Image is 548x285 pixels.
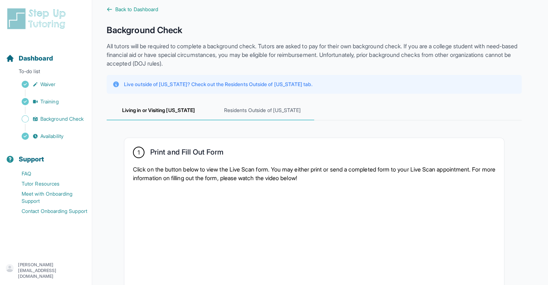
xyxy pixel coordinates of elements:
[107,101,522,120] nav: Tabs
[115,6,158,13] span: Back to Dashboard
[3,143,89,167] button: Support
[40,115,84,123] span: Background Check
[6,79,92,89] a: Waiver
[40,81,55,88] span: Waiver
[6,206,92,216] a: Contact Onboarding Support
[6,53,53,63] a: Dashboard
[107,101,210,120] span: Living in or Visiting [US_STATE]
[6,114,92,124] a: Background Check
[40,133,63,140] span: Availability
[3,68,89,78] p: To-do list
[107,6,522,13] a: Back to Dashboard
[6,262,86,279] button: [PERSON_NAME][EMAIL_ADDRESS][DOMAIN_NAME]
[6,169,92,179] a: FAQ
[3,42,89,66] button: Dashboard
[210,101,314,120] span: Residents Outside of [US_STATE]
[124,81,312,88] p: Live outside of [US_STATE]? Check out the Residents Outside of [US_STATE] tab.
[40,98,59,105] span: Training
[6,189,92,206] a: Meet with Onboarding Support
[19,53,53,63] span: Dashboard
[6,7,70,30] img: logo
[150,148,223,159] h2: Print and Fill Out Form
[133,165,495,182] p: Click on the button below to view the Live Scan form. You may either print or send a completed fo...
[107,25,522,36] h1: Background Check
[6,179,92,189] a: Tutor Resources
[6,97,92,107] a: Training
[107,42,522,68] p: All tutors will be required to complete a background check. Tutors are asked to pay for their own...
[138,148,140,157] span: 1
[6,131,92,141] a: Availability
[18,262,86,279] p: [PERSON_NAME][EMAIL_ADDRESS][DOMAIN_NAME]
[19,154,44,164] span: Support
